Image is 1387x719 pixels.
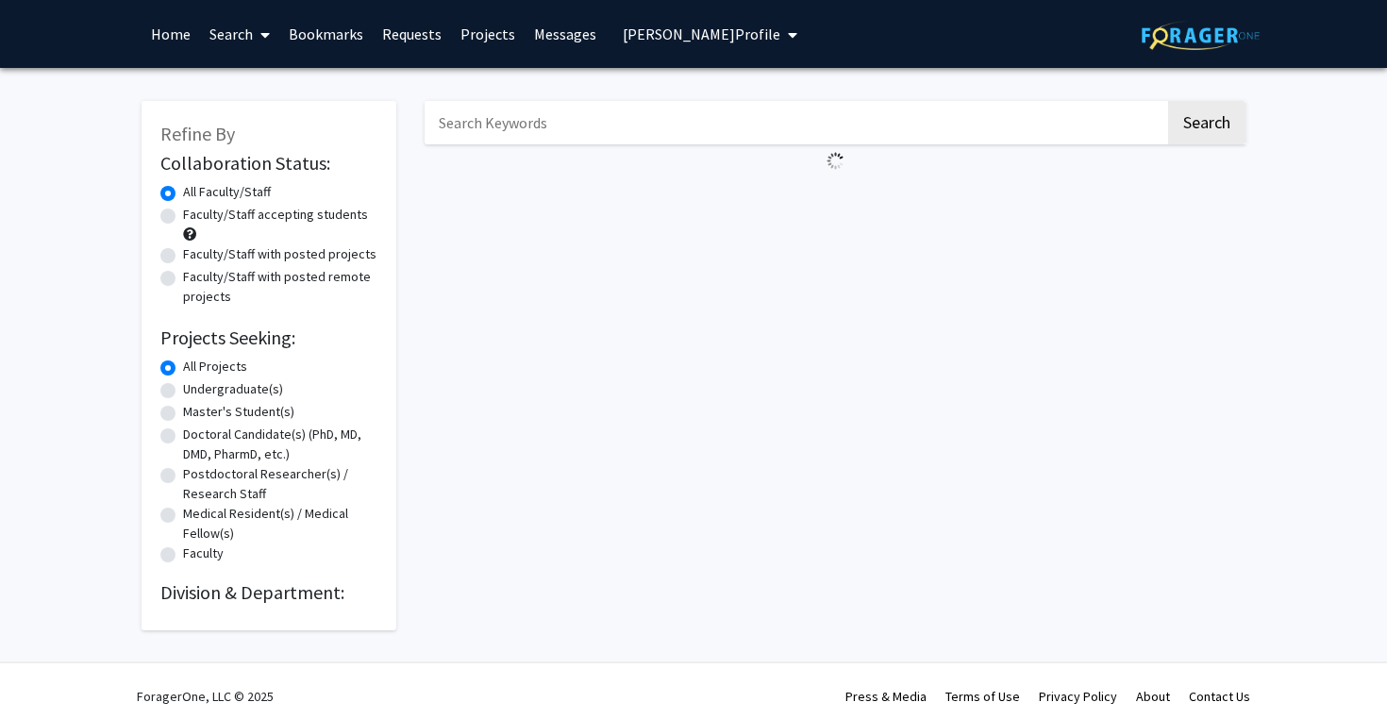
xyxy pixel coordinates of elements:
input: Search Keywords [425,101,1165,144]
a: Projects [451,1,525,67]
img: ForagerOne Logo [1142,21,1260,50]
a: Press & Media [845,688,927,705]
a: Terms of Use [945,688,1020,705]
a: Contact Us [1189,688,1250,705]
a: Privacy Policy [1039,688,1117,705]
a: Search [200,1,279,67]
a: Home [142,1,200,67]
h2: Division & Department: [160,581,377,604]
label: Medical Resident(s) / Medical Fellow(s) [183,504,377,543]
span: Refine By [160,122,235,145]
h2: Collaboration Status: [160,152,377,175]
nav: Page navigation [425,177,1245,221]
label: Faculty/Staff with posted remote projects [183,267,377,307]
img: Loading [819,144,852,177]
label: Faculty [183,543,224,563]
label: Faculty/Staff accepting students [183,205,368,225]
a: Bookmarks [279,1,373,67]
button: Search [1168,101,1245,144]
label: Undergraduate(s) [183,379,283,399]
h2: Projects Seeking: [160,326,377,349]
span: [PERSON_NAME] Profile [623,25,780,43]
a: Requests [373,1,451,67]
label: All Projects [183,357,247,376]
label: Master's Student(s) [183,402,294,422]
label: Faculty/Staff with posted projects [183,244,376,264]
label: Postdoctoral Researcher(s) / Research Staff [183,464,377,504]
a: Messages [525,1,606,67]
label: Doctoral Candidate(s) (PhD, MD, DMD, PharmD, etc.) [183,425,377,464]
label: All Faculty/Staff [183,182,271,202]
a: About [1136,688,1170,705]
